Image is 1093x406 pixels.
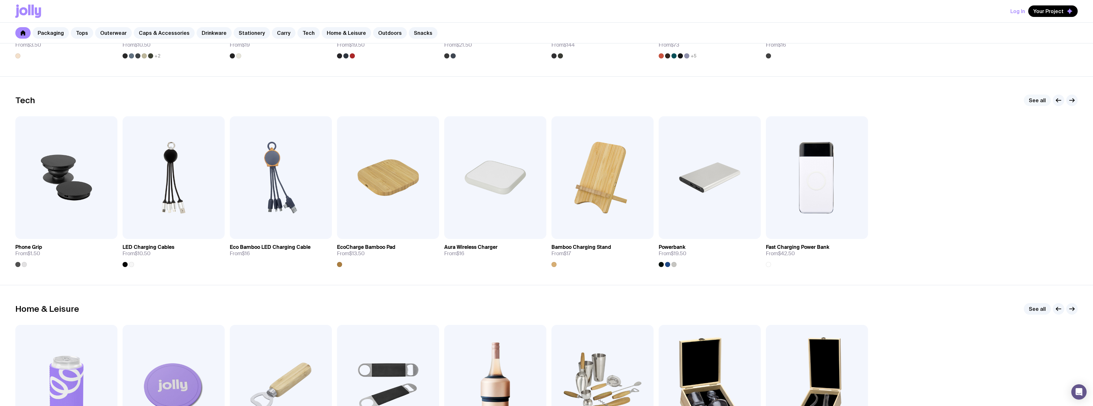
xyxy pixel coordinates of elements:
[123,244,174,250] h3: LED Charging Cables
[659,244,685,250] h3: Powerbank
[671,42,679,48] span: $73
[337,250,365,257] span: From
[373,27,407,39] a: Outdoors
[1024,95,1051,106] a: See all
[230,250,250,257] span: From
[444,239,546,262] a: Aura Wireless ChargerFrom$16
[349,250,365,257] span: $13.50
[444,244,498,250] h3: Aura Wireless Charger
[15,244,42,250] h3: Phone Grip
[33,27,69,39] a: Packaging
[123,250,151,257] span: From
[154,53,161,58] span: +2
[766,30,868,58] a: Drawstring BagFrom$16
[71,27,93,39] a: Tops
[272,27,296,39] a: Carry
[456,42,472,48] span: $21.50
[1028,5,1078,17] button: Your Project
[444,30,546,58] a: Weekend ToteFrom$21.50
[409,27,438,39] a: Snacks
[659,30,761,58] a: Organic Work ToteFrom$73+5
[1071,384,1087,400] div: Open Intercom Messenger
[551,30,654,58] a: Rains Tote BagFrom$144
[551,244,611,250] h3: Bamboo Charging Stand
[444,250,464,257] span: From
[230,239,332,262] a: Eco Bamboo LED Charging CableFrom$16
[242,42,250,48] span: $19
[242,250,250,257] span: $16
[659,239,761,267] a: PowerbankFrom$19.50
[551,250,571,257] span: From
[322,27,371,39] a: Home & Leisure
[230,42,250,48] span: From
[123,42,151,48] span: From
[766,239,868,267] a: Fast Charging Power BankFrom$42.50
[337,239,439,267] a: EcoCharge Bamboo PadFrom$13.50
[1024,303,1051,315] a: See all
[15,250,40,257] span: From
[95,27,132,39] a: Outerwear
[27,42,41,48] span: $3.50
[766,42,786,48] span: From
[1010,5,1025,17] button: Log In
[337,244,395,250] h3: EcoCharge Bamboo Pad
[337,42,365,48] span: From
[1033,8,1064,14] span: Your Project
[349,42,365,48] span: $19.50
[551,42,575,48] span: From
[123,30,225,58] a: Staple ToteFrom$10.50+2
[691,53,696,58] span: +5
[297,27,320,39] a: Tech
[123,239,225,267] a: LED Charging CablesFrom$10.50
[15,304,79,314] h2: Home & Leisure
[135,250,151,257] span: $10.50
[456,250,464,257] span: $16
[659,250,686,257] span: From
[659,42,679,48] span: From
[197,27,232,39] a: Drinkware
[15,42,41,48] span: From
[230,30,332,58] a: Zipper ToteFrom$19
[134,27,195,39] a: Caps & Accessories
[766,244,829,250] h3: Fast Charging Power Bank
[671,250,686,257] span: $19.50
[234,27,270,39] a: Stationery
[551,239,654,267] a: Bamboo Charging StandFrom$17
[778,250,795,257] span: $42.50
[27,250,40,257] span: $1.50
[766,250,795,257] span: From
[444,42,472,48] span: From
[337,30,439,58] a: Sails ToteFrom$19.50
[15,30,117,58] a: Cotton ToteFrom$3.50
[778,42,786,48] span: $16
[15,239,117,267] a: Phone GripFrom$1.50
[230,244,311,250] h3: Eco Bamboo LED Charging Cable
[564,250,571,257] span: $17
[15,96,35,105] h2: Tech
[564,42,575,48] span: $144
[135,42,151,48] span: $10.50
